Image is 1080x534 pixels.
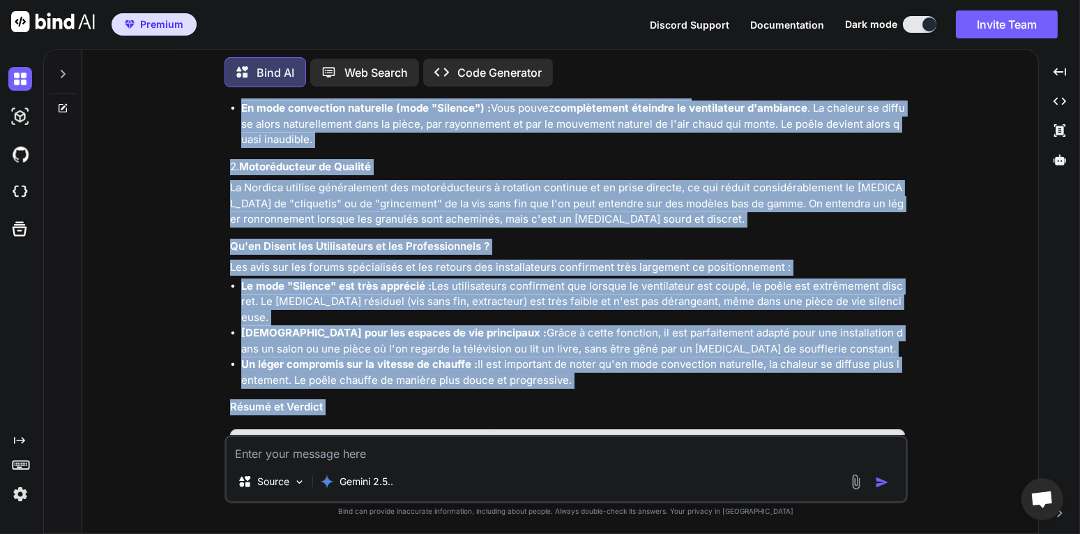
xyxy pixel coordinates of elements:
strong: Un léger compromis sur la vitesse de chauffe : [241,357,478,371]
img: Gemini 2.5 Pro [320,475,334,489]
h3: Résumé et Verdict [230,399,905,415]
p: Code Generator [457,64,542,81]
span: Discord Support [650,19,729,31]
span: Documentation [750,19,824,31]
img: darkAi-studio [8,105,32,128]
p: La Nordica utilise généralement des motoréducteurs à rotation continue et en prise directe, ce qu... [230,180,905,228]
div: Ouvrir le chat [1021,478,1063,520]
button: Invite Team [956,10,1058,38]
p: Gemini 2.5.. [340,475,393,489]
strong: En mode convection naturelle (mode "Silence") : [241,101,491,114]
img: premium [125,20,135,29]
th: Points à Considérer [492,430,904,459]
li: Il est important de noter qu'en mode convection naturelle, la chaleur se diffuse plus lentement. ... [241,357,905,388]
button: Discord Support [650,17,729,32]
img: githubDark [8,142,32,166]
button: premiumPremium [112,13,197,36]
img: attachment [848,474,864,490]
p: Les avis sur les forums spécialisés et les retours des installateurs confirment très largement ce... [230,260,905,276]
th: Points Forts (Silence) [231,430,492,459]
img: Pick Models [294,476,305,488]
img: darkChat [8,67,32,91]
li: Grâce à cette fonction, il est parfaitement adapté pour une installation dans un salon ou une piè... [241,325,905,357]
strong: [DEMOGRAPHIC_DATA] pour les espaces de vie principaux : [241,326,547,339]
strong: Le mode "Silence" est très apprécié : [241,279,432,292]
img: settings [8,482,32,506]
p: Web Search [344,64,408,81]
h4: 2. [230,159,905,175]
p: Bind AI [257,64,294,81]
li: Vous pouvez . La chaleur se diffuse alors naturellement dans la pièce, par rayonnement et par le ... [241,101,905,148]
span: Dark mode [845,17,897,31]
h3: Qu'en Disent les Utilisateurs et les Professionnels ? [230,239,905,255]
strong: complètement éteindre le ventilateur d'ambiance [554,101,807,114]
li: Les utilisateurs confirment que lorsque le ventilateur est coupé, le poêle est extrêmement discre... [241,279,905,326]
img: icon [875,475,889,489]
img: cloudideIcon [8,180,32,204]
button: Documentation [750,17,824,32]
p: Source [257,475,289,489]
strong: Motoréducteur de Qualité [239,160,371,173]
span: Premium [140,17,183,31]
img: Bind AI [11,11,95,32]
p: Bind can provide inaccurate information, including about people. Always double-check its answers.... [225,506,908,517]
